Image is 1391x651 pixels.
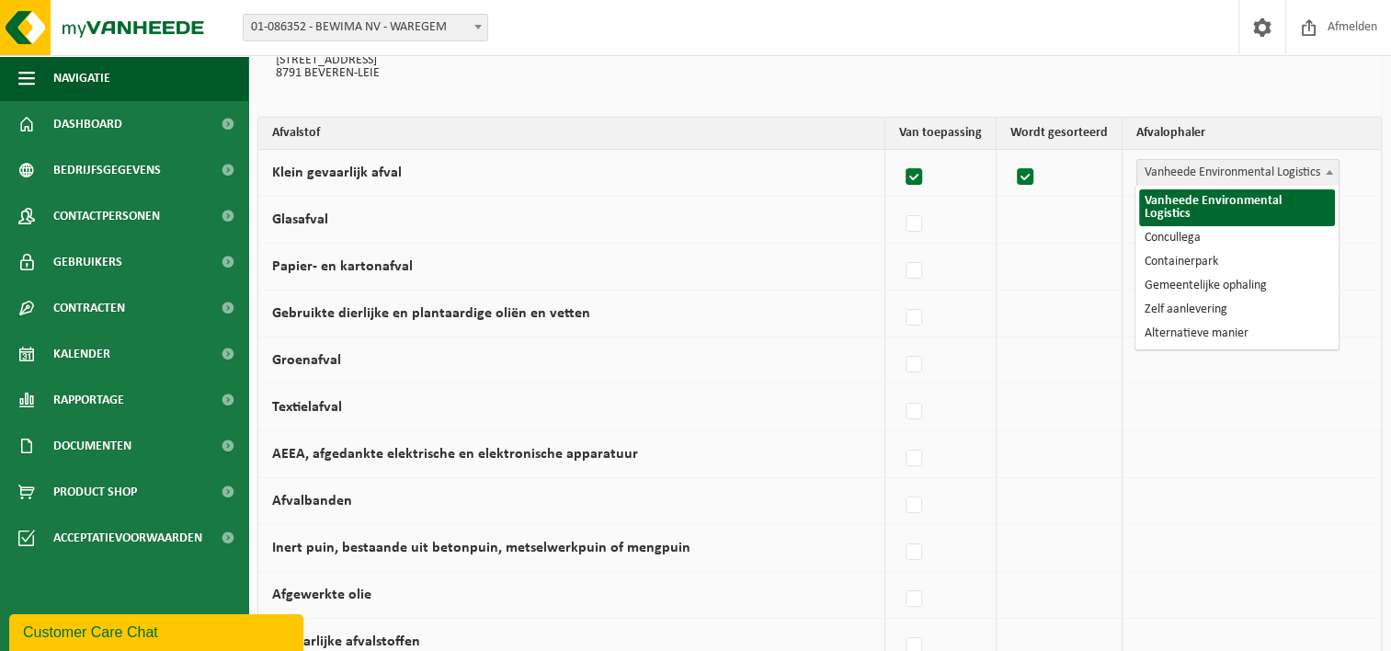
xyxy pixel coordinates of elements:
span: Navigatie [53,55,110,101]
label: Afgewerkte olie [272,588,371,602]
span: Rapportage [53,377,124,423]
label: Papier- en kartonafval [272,259,413,274]
span: Kalender [53,331,110,377]
li: Containerpark [1139,250,1335,274]
label: Gebruikte dierlijke en plantaardige oliën en vetten [272,306,590,321]
th: Afvalstof [258,118,885,150]
li: Alternatieve manier [1139,322,1335,346]
th: Van toepassing [885,118,997,150]
span: Contactpersonen [53,193,160,239]
th: Afvalophaler [1123,118,1381,150]
span: Vanheede Environmental Logistics [1136,159,1340,187]
label: Textielafval [272,400,342,415]
label: Afvalbanden [272,494,352,508]
th: Wordt gesorteerd [997,118,1123,150]
label: Klein gevaarlijk afval [272,166,402,180]
span: 01-086352 - BEWIMA NV - WAREGEM [244,15,487,40]
label: AEEA, afgedankte elektrische en elektronische apparatuur [272,447,638,462]
li: Vanheede Environmental Logistics [1139,189,1335,226]
span: Vanheede Environmental Logistics [1137,160,1339,186]
span: Bedrijfsgegevens [53,147,161,193]
li: Gemeentelijke ophaling [1139,274,1335,298]
li: Zelf aanlevering [1139,298,1335,322]
span: Contracten [53,285,125,331]
li: Concullega [1139,226,1335,250]
span: Product Shop [53,469,137,515]
label: Groenafval [272,353,341,368]
iframe: chat widget [9,611,307,651]
label: Inert puin, bestaande uit betonpuin, metselwerkpuin of mengpuin [272,541,690,555]
span: 01-086352 - BEWIMA NV - WAREGEM [243,14,488,41]
label: Glasafval [272,212,328,227]
span: Acceptatievoorwaarden [53,515,202,561]
span: Dashboard [53,101,122,147]
span: Documenten [53,423,131,469]
label: Gevaarlijke afvalstoffen [272,634,420,649]
span: Gebruikers [53,239,122,285]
